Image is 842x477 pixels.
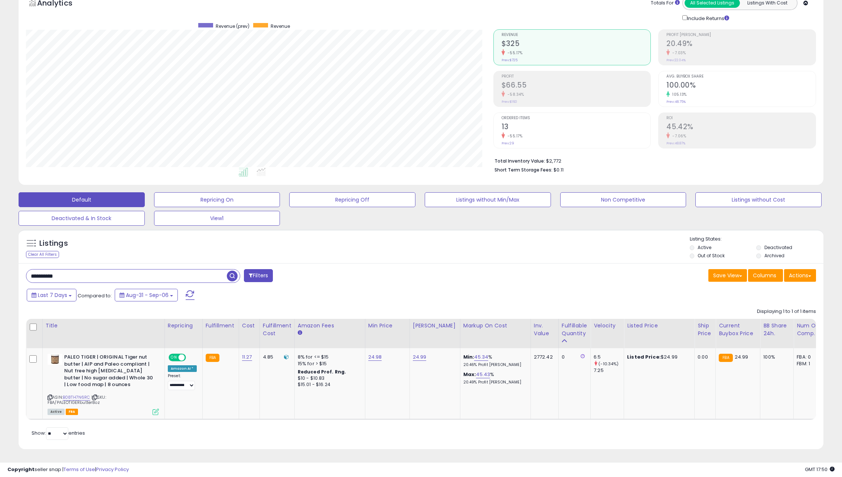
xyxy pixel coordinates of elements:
small: -58.34% [505,92,524,97]
div: Fulfillable Quantity [562,322,587,337]
button: Repricing On [154,192,280,207]
span: 2025-09-14 17:50 GMT [805,466,835,473]
div: ASIN: [48,354,159,414]
a: Terms of Use [63,466,95,473]
div: 7.25 [594,367,624,374]
small: Prev: 22.04% [666,58,686,62]
div: Title [46,322,161,330]
button: Deactivated & In Stock [19,211,145,226]
h2: 20.49% [666,39,816,49]
div: 100% [763,354,788,360]
div: % [463,371,525,385]
div: Amazon Fees [298,322,362,330]
a: 45.34 [474,353,488,361]
span: ROI [666,116,816,120]
small: Prev: 29 [502,141,514,146]
a: 24.99 [413,353,427,361]
small: 105.13% [670,92,687,97]
b: Reduced Prof. Rng. [298,369,346,375]
span: $0.11 [554,166,564,173]
span: 24.99 [735,353,748,360]
a: 24.98 [368,353,382,361]
div: FBM: 1 [797,360,821,367]
small: -55.17% [505,50,523,56]
a: 45.43 [476,371,490,378]
div: Velocity [594,322,621,330]
small: -7.06% [670,133,686,139]
span: OFF [185,355,197,361]
h2: $66.55 [502,81,651,91]
div: Num of Comp. [797,322,824,337]
p: 20.49% Profit [PERSON_NAME] [463,380,525,385]
b: Max: [463,371,476,378]
div: 8% for <= $15 [298,354,359,360]
div: 15% for > $15 [298,360,359,367]
strong: Copyright [7,466,35,473]
label: Archived [764,252,784,259]
span: Last 7 Days [38,291,67,299]
span: Ordered Items [502,116,651,120]
span: All listings currently available for purchase on Amazon [48,409,65,415]
div: Min Price [368,322,407,330]
small: FBA [719,354,732,362]
div: Listed Price [627,322,691,330]
div: $10 - $10.83 [298,375,359,382]
span: Compared to: [78,292,112,299]
button: Non Competitive [560,192,686,207]
small: Prev: 48.75% [666,99,686,104]
a: Privacy Policy [96,466,129,473]
button: Columns [748,269,783,282]
b: Listed Price: [627,353,661,360]
div: Cost [242,322,257,330]
b: Short Term Storage Fees: [495,167,552,173]
span: Columns [753,272,776,279]
button: Default [19,192,145,207]
h2: 13 [502,122,651,133]
p: Listing States: [690,236,824,243]
img: 31vEKKKtT4L._SL40_.jpg [48,354,62,365]
div: seller snap | | [7,466,129,473]
h2: 45.42% [666,122,816,133]
div: 6.5 [594,354,624,360]
div: [PERSON_NAME] [413,322,457,330]
div: Fulfillment [206,322,236,330]
th: The percentage added to the cost of goods (COGS) that forms the calculator for Min & Max prices. [460,319,531,348]
div: % [463,354,525,367]
b: Total Inventory Value: [495,158,545,164]
div: Repricing [168,322,199,330]
div: $15.01 - $16.24 [298,382,359,388]
div: Amazon AI * [168,365,197,372]
small: Prev: $725 [502,58,518,62]
h2: $325 [502,39,651,49]
div: 4.85 [263,354,289,360]
small: (-10.34%) [598,361,619,367]
div: FBA: 0 [797,354,821,360]
div: Fulfillment Cost [263,322,291,337]
button: Filters [244,269,273,282]
div: BB Share 24h. [763,322,790,337]
span: Aug-31 - Sep-06 [126,291,169,299]
div: Markup on Cost [463,322,528,330]
div: Displaying 1 to 1 of 1 items [757,308,816,315]
div: $24.99 [627,354,689,360]
button: Last 7 Days [27,289,76,301]
small: Prev: $160 [502,99,517,104]
span: Revenue [271,23,290,29]
h2: 100.00% [666,81,816,91]
small: -7.03% [670,50,686,56]
button: Actions [784,269,816,282]
span: Show: entries [32,429,85,437]
div: Preset: [168,373,197,390]
label: Deactivated [764,244,792,251]
span: Profit [502,75,651,79]
a: 11.27 [242,353,252,361]
span: Avg. Buybox Share [666,75,816,79]
span: ON [169,355,179,361]
span: FBA [66,409,78,415]
button: Save View [708,269,747,282]
a: B08TH7N6RC [63,394,90,401]
button: Listings without Min/Max [425,192,551,207]
b: Min: [463,353,474,360]
small: -55.17% [505,133,523,139]
div: Ship Price [698,322,712,337]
